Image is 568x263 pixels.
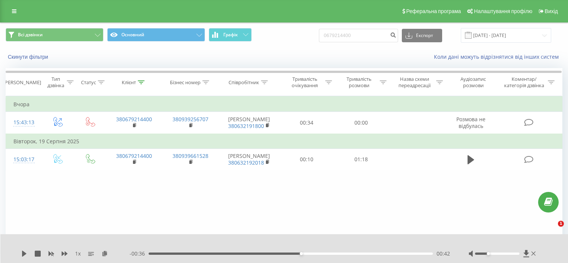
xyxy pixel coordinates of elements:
[545,8,558,14] span: Вихід
[502,76,546,89] div: Коментар/категорія дзвінка
[474,8,532,14] span: Налаштування профілю
[6,28,103,42] button: Всі дзвінки
[219,149,280,170] td: [PERSON_NAME]
[406,8,461,14] span: Реферальна програма
[219,112,280,134] td: [PERSON_NAME]
[334,112,388,134] td: 00:00
[122,79,136,86] div: Клієнт
[341,76,378,89] div: Тривалість розмови
[280,149,334,170] td: 00:10
[81,79,96,86] div: Статус
[47,76,65,89] div: Тип дзвінка
[229,79,259,86] div: Співробітник
[434,53,562,60] a: Коли дані можуть відрізнятися вiд інших систем
[13,115,33,130] div: 15:43:13
[6,134,562,149] td: Вівторок, 19 Серпня 2025
[334,149,388,170] td: 01:18
[286,76,324,89] div: Тривалість очікування
[543,221,561,239] iframe: Intercom live chat
[228,122,264,129] a: 380632191800
[6,53,52,60] button: Скинути фільтри
[107,28,205,42] button: Основний
[3,79,41,86] div: [PERSON_NAME]
[487,252,490,255] div: Accessibility label
[451,76,495,89] div: Аудіозапис розмови
[18,32,43,38] span: Всі дзвінки
[6,97,562,112] td: Вчора
[300,252,303,255] div: Accessibility label
[319,29,398,42] input: Пошук за номером
[280,112,334,134] td: 00:34
[223,32,238,37] span: Графік
[173,152,208,159] a: 380939661528
[130,250,149,257] span: - 00:36
[75,250,81,257] span: 1 x
[116,152,152,159] a: 380679214400
[402,29,442,42] button: Експорт
[395,76,434,89] div: Назва схеми переадресації
[13,152,33,167] div: 15:03:17
[173,116,208,123] a: 380939256707
[456,116,485,129] span: Розмова не відбулась
[209,28,252,42] button: Графік
[170,79,201,86] div: Бізнес номер
[437,250,450,257] span: 00:42
[228,159,264,166] a: 380632192018
[558,221,564,227] span: 1
[116,116,152,123] a: 380679214400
